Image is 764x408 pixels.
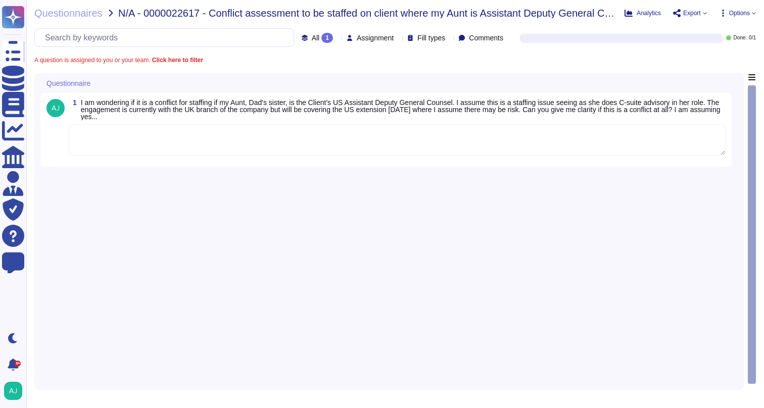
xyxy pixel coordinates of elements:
span: I am wondering if it is a conflict for staffing if my Aunt, Dad's sister, is the Client's US Assi... [81,98,721,121]
span: 0 / 1 [749,35,756,40]
img: user [46,99,65,117]
span: Fill types [417,34,445,41]
span: A question is assigned to you or your team. [34,57,203,63]
div: 1 [321,33,333,43]
span: 1 [69,99,77,106]
span: Export [683,10,701,16]
input: Search by keywords [40,29,294,46]
span: Analytics [637,10,661,16]
span: Questionnaires [34,8,103,18]
span: Options [729,10,750,16]
span: N/A - 0000022617 - Conflict assessment to be staffed on client where my Aunt is Assistant Deputy ... [118,8,616,18]
img: user [4,382,22,400]
span: Assignment [357,34,394,41]
span: All [312,34,320,41]
span: Comments [469,34,503,41]
b: Click here to filter [150,57,203,64]
span: Questionnaire [46,80,90,87]
button: Analytics [625,9,661,17]
div: 9+ [15,361,21,367]
span: Done: [733,35,747,40]
button: user [2,380,29,402]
